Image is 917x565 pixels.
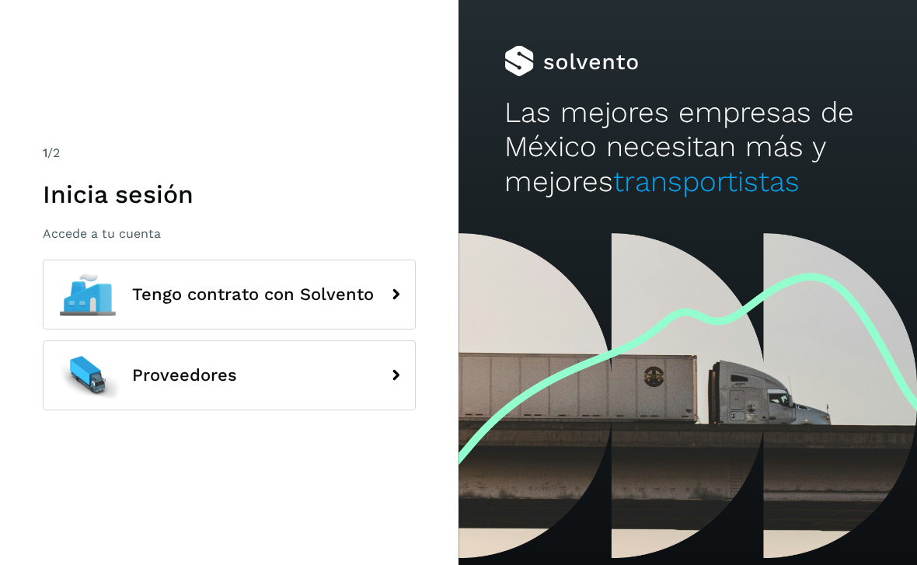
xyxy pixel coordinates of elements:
span: Tengo contrato con Solvento [132,285,374,304]
button: Proveedores [43,340,416,410]
span: transportistas [613,165,800,198]
span: Proveedores [132,366,237,385]
p: Accede a tu cuenta [43,226,416,241]
h2: Las mejores empresas de México necesitan más y mejores [504,96,871,199]
h1: Inicia sesión [43,180,416,209]
span: 1 [43,145,47,160]
div: /2 [43,144,416,162]
button: Tengo contrato con Solvento [43,260,416,330]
